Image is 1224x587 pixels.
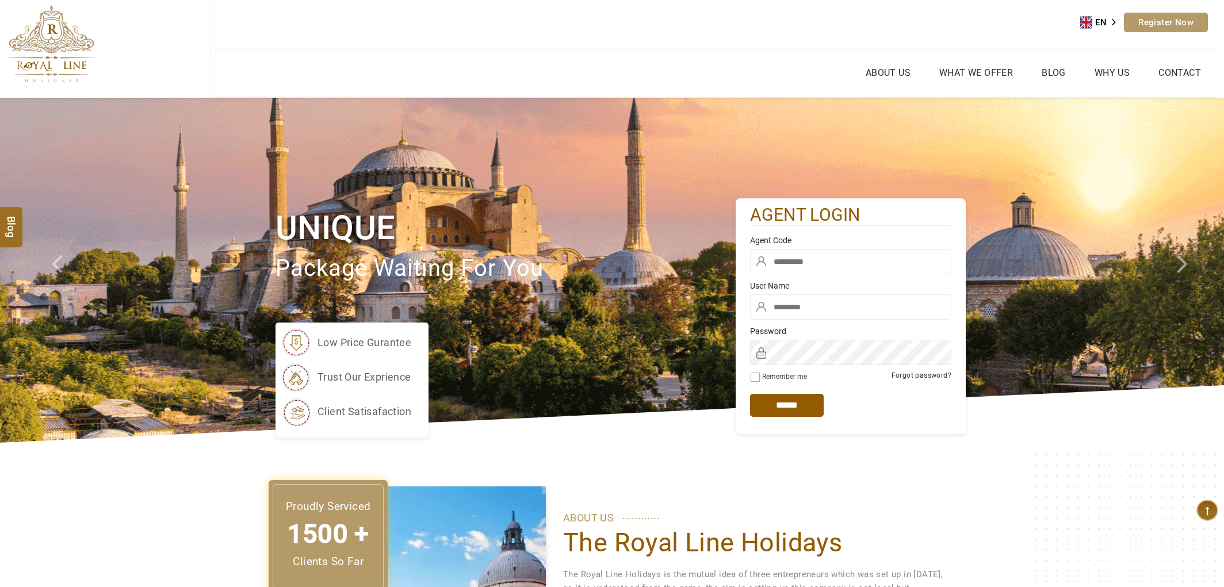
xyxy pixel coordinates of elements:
a: Register Now [1124,13,1208,32]
a: Contact [1156,64,1204,81]
a: Blog [1039,64,1069,81]
li: low price gurantee [281,328,411,357]
h1: Unique [276,206,736,250]
label: Agent Code [750,235,951,246]
div: Language [1080,14,1124,31]
h1: The Royal Line Holidays [563,527,948,559]
h2: agent login [750,204,951,227]
p: ABOUT US [563,509,948,527]
label: Password [750,325,951,337]
a: EN [1080,14,1124,31]
label: User Name [750,280,951,291]
a: Why Us [1092,64,1133,81]
span: ............ [622,507,660,524]
span: Blog [4,216,19,226]
a: Forgot password? [892,371,951,379]
p: package waiting for you [276,250,736,288]
a: What we Offer [936,64,1016,81]
img: The Royal Line Holidays [9,5,94,83]
label: Remember me [762,373,807,381]
a: About Us [863,64,913,81]
li: client satisafaction [281,397,411,426]
a: Check next prev [37,98,98,443]
li: trust our exprience [281,363,411,392]
aside: Language selected: English [1080,14,1124,31]
a: Check next image [1163,98,1224,443]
